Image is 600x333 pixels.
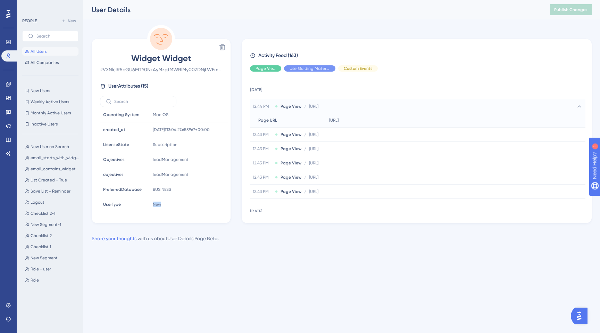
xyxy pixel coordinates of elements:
[309,132,318,137] span: [URL]
[309,104,318,109] span: [URL]
[304,132,306,137] span: /
[22,220,83,229] button: New Segment-1
[153,112,168,117] span: Mac OS
[59,17,78,25] button: New
[309,146,318,152] span: [URL]
[68,18,76,24] span: New
[103,112,139,117] span: Operating System
[31,49,47,54] span: All Users
[304,146,306,152] span: /
[22,165,83,173] button: email_contains_widget
[22,276,83,284] button: Role
[31,99,69,105] span: Weekly Active Users
[281,146,301,152] span: Page View
[250,199,585,221] td: [DATE]
[103,172,124,177] span: objectives
[31,121,58,127] span: Inactive Users
[31,255,58,261] span: New Segment
[256,66,276,71] span: Page View
[153,142,177,147] span: Subscription
[22,243,83,251] button: Checklist 1
[253,189,272,194] span: 12.43 PM
[290,66,330,71] span: UserGuiding Material
[22,176,83,184] button: List Created - True
[22,187,83,195] button: Save List - Reminder
[344,66,372,71] span: Custom Events
[114,99,170,104] input: Search
[31,177,67,183] span: List Created - True
[103,187,142,192] span: PreferredDatabase
[250,77,585,99] td: [DATE]
[258,117,277,123] span: Page URL
[31,277,39,283] span: Role
[22,209,83,218] button: Checklist 2-1
[153,187,171,192] span: BUSINESS
[281,160,301,166] span: Page View
[329,117,339,123] span: [URL]
[153,157,189,162] span: leadManagement
[103,157,125,162] span: Objectives
[108,82,148,90] span: User Attributes ( 15 )
[22,18,37,24] div: PEOPLE
[281,132,301,137] span: Page View
[31,222,61,227] span: New Segment-1
[31,244,51,250] span: Checklist 1
[103,142,129,147] span: LicenseState
[554,7,587,13] span: Publish Changes
[22,154,83,162] button: email_starts_with_widget
[571,306,592,326] iframe: UserGuiding AI Assistant Launcher
[31,211,55,216] span: Checklist 2-1
[22,58,78,67] button: All Companies
[103,127,125,132] span: created_at
[22,98,78,106] button: Weekly Active Users
[31,166,76,172] span: email_contains_widget
[22,120,78,128] button: Inactive Users
[22,254,83,262] button: New Segment
[92,234,219,243] div: with us about User Details Page Beta .
[22,87,78,95] button: New Users
[100,53,222,64] span: Widget Widget
[304,174,306,180] span: /
[309,174,318,180] span: [URL]
[309,160,318,166] span: [URL]
[100,65,222,74] span: # VXNlclR5cGU6MTY0NzAyMzgtMWRlMy00ZDNjLWFmMjktMzQ2MTY4MWRjOGY4
[550,4,592,15] button: Publish Changes
[22,198,83,206] button: Logout
[281,104,301,109] span: Page View
[103,202,121,207] span: UserType
[31,60,59,65] span: All Companies
[31,88,50,94] span: New Users
[253,132,272,137] span: 12.43 PM
[309,189,318,194] span: [URL]
[31,266,51,272] span: Role - user
[22,265,83,273] button: Role - user
[31,110,71,116] span: Monthly Active Users
[253,160,272,166] span: 12.43 PM
[304,160,306,166] span: /
[31,144,69,149] span: New User on Search
[304,104,306,109] span: /
[22,47,78,56] button: All Users
[281,174,301,180] span: Page View
[31,233,52,238] span: Checklist 2
[153,202,161,207] span: New
[253,146,272,152] span: 12.43 PM
[22,109,78,117] button: Monthly Active Users
[153,172,189,177] span: leadManagement
[92,5,533,15] div: User Details
[253,174,272,180] span: 12.43 PM
[253,104,272,109] span: 12.44 PM
[22,143,83,151] button: New User on Search
[16,2,43,10] span: Need Help?
[36,34,73,39] input: Search
[304,189,306,194] span: /
[258,51,298,60] span: Activity Feed (163)
[22,232,83,240] button: Checklist 2
[48,3,50,9] div: 1
[153,127,210,132] span: [DATE]T13:04:27.655967+00:00
[281,189,301,194] span: Page View
[31,155,80,161] span: email_starts_with_widget
[31,188,70,194] span: Save List - Reminder
[92,236,136,241] a: Share your thoughts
